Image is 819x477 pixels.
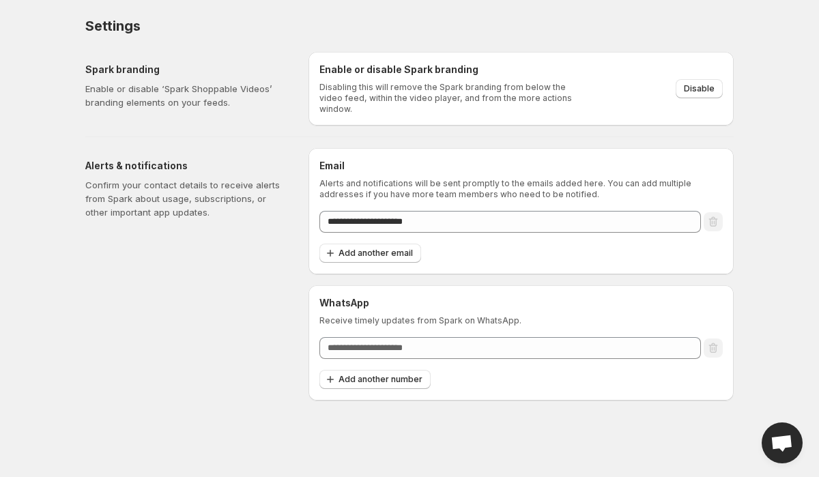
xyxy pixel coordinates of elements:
[319,82,581,115] p: Disabling this will remove the Spark branding from below the video feed, within the video player,...
[319,178,723,200] p: Alerts and notifications will be sent promptly to the emails added here. You can add multiple add...
[85,82,287,109] p: Enable or disable ‘Spark Shoppable Videos’ branding elements on your feeds.
[319,296,723,310] h6: WhatsApp
[85,178,287,219] p: Confirm your contact details to receive alerts from Spark about usage, subscriptions, or other im...
[762,422,803,463] div: Open chat
[339,248,413,259] span: Add another email
[85,18,140,34] span: Settings
[85,63,287,76] h5: Spark branding
[319,63,581,76] h6: Enable or disable Spark branding
[319,244,421,263] button: Add another email
[319,370,431,389] button: Add another number
[339,374,422,385] span: Add another number
[684,83,715,94] span: Disable
[676,79,723,98] button: Disable
[319,315,723,326] p: Receive timely updates from Spark on WhatsApp.
[319,159,723,173] h6: Email
[85,159,287,173] h5: Alerts & notifications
